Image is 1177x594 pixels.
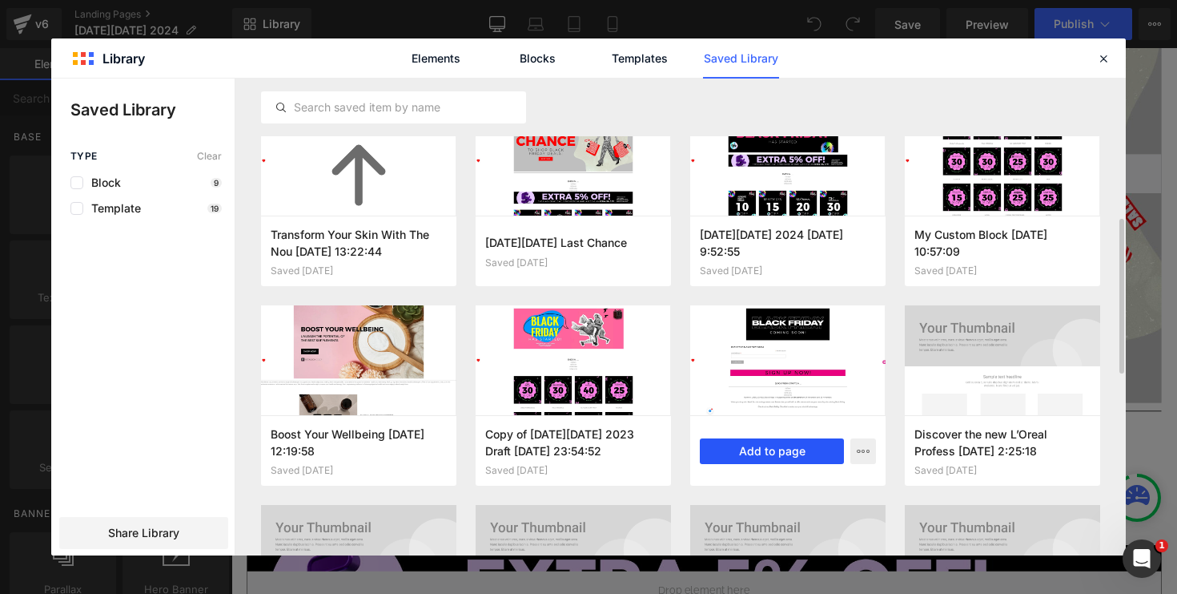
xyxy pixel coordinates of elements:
[914,226,1091,259] h3: My Custom Block [DATE] 10:57:09
[108,525,179,541] span: Share Library
[1123,539,1161,578] iframe: Intercom live chat
[271,265,447,277] div: Saved [DATE]
[485,426,661,459] h3: Copy of [DATE][DATE] 2023 Draft [DATE] 23:54:52
[70,98,235,122] p: Saved Library
[500,38,576,79] a: Blocks
[578,480,639,493] span: Seconds
[330,480,370,493] span: Days
[1155,539,1168,552] span: 1
[398,38,474,79] a: Elements
[271,226,447,259] h3: Transform Your Skin With The Nou [DATE] 13:22:44
[197,151,222,162] span: Clear
[207,204,222,213] p: 19
[485,440,543,480] span: 00
[485,480,543,493] span: Minutes
[578,440,639,480] span: 00
[405,440,450,480] span: 00
[330,440,370,480] span: 00
[914,465,1091,476] div: Saved [DATE]
[700,226,876,259] h3: [DATE][DATE] 2024 [DATE] 9:52:55
[485,465,661,476] div: Saved [DATE]
[700,438,844,464] button: Add to page
[914,265,1091,277] div: Saved [DATE]
[70,151,98,162] span: Type
[405,480,450,493] span: Hours
[262,98,525,117] input: Search saved item by name
[211,178,222,188] p: 9
[485,257,661,269] div: Saved [DATE]
[271,426,447,459] h3: Boost Your Wellbeing [DATE] 12:19:58
[271,465,447,476] div: Saved [DATE]
[83,202,141,215] span: Template
[28,388,941,424] h1: ENDS IN ......
[914,426,1091,459] h3: Discover the new L’Oreal Profess [DATE] 2:25:18
[703,38,779,79] a: Saved Library
[700,265,876,277] div: Saved [DATE]
[83,176,121,189] span: Block
[601,38,677,79] a: Templates
[485,234,661,251] h3: [DATE][DATE] Last Chance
